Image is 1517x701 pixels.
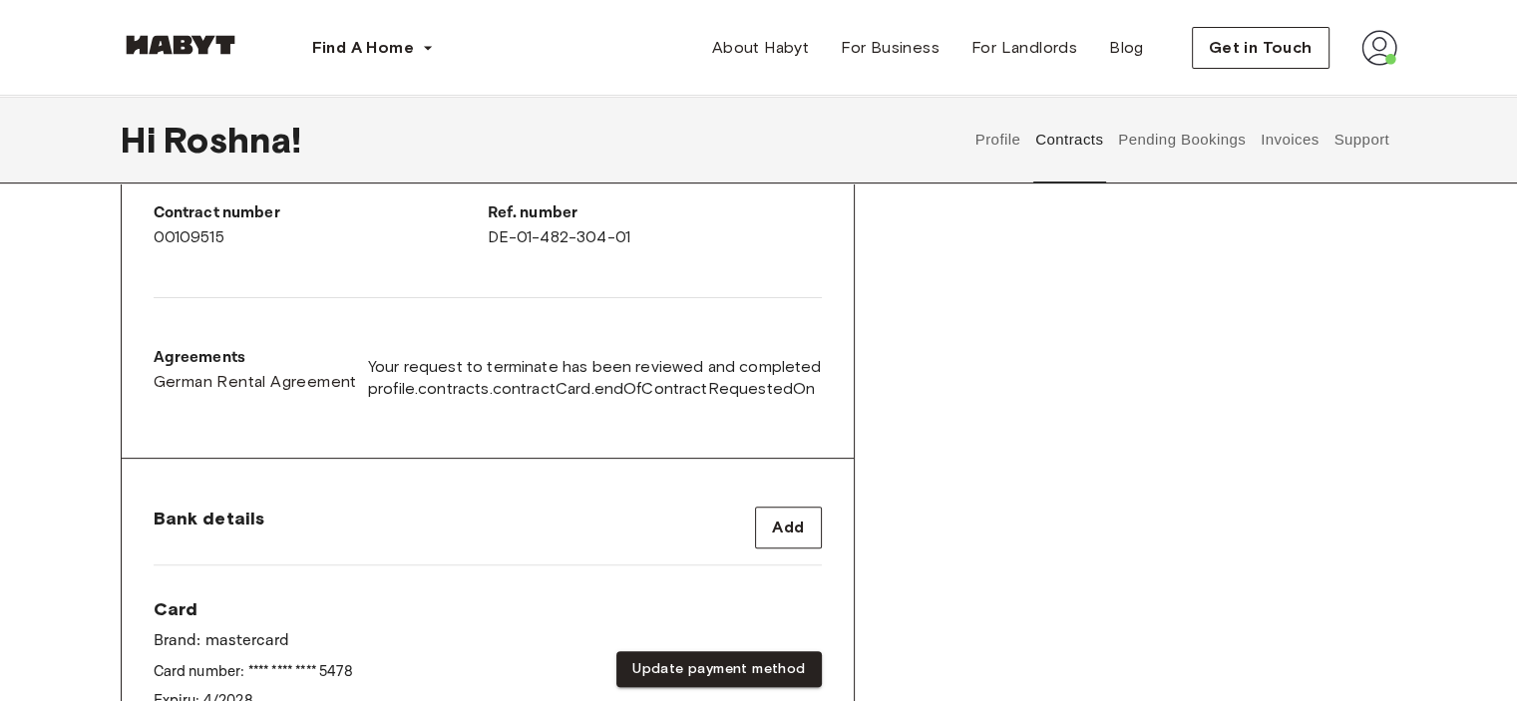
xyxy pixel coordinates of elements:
span: Add [772,516,804,539]
span: Your request to terminate has been reviewed and completed [368,356,822,378]
span: Find A Home [312,36,414,60]
p: Brand: mastercard [154,629,353,653]
div: user profile tabs [967,96,1396,183]
span: Card [154,597,353,621]
a: About Habyt [696,28,825,68]
button: Support [1331,96,1392,183]
span: Get in Touch [1209,36,1313,60]
img: Habyt [121,35,240,55]
span: About Habyt [712,36,809,60]
span: For Landlords [971,36,1077,60]
p: Contract number [154,201,488,225]
a: German Rental Agreement [154,370,357,394]
a: For Business [825,28,955,68]
a: For Landlords [955,28,1093,68]
button: Contracts [1033,96,1106,183]
button: Update payment method [616,651,821,688]
div: DE-01-482-304-01 [488,201,822,249]
button: Invoices [1258,96,1321,183]
button: Add [755,507,821,548]
a: Blog [1093,28,1160,68]
button: Get in Touch [1192,27,1329,69]
button: Profile [972,96,1023,183]
img: avatar [1361,30,1397,66]
span: Roshna ! [164,119,301,161]
p: Ref. number [488,201,822,225]
button: Find A Home [296,28,450,68]
button: Pending Bookings [1116,96,1249,183]
span: Hi [121,119,164,161]
div: 00109515 [154,201,488,249]
span: Blog [1109,36,1144,60]
span: For Business [841,36,940,60]
span: Bank details [154,507,265,530]
span: profile.contracts.contractCard.endOfContractRequestedOn [368,378,822,400]
p: Agreements [154,346,357,370]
